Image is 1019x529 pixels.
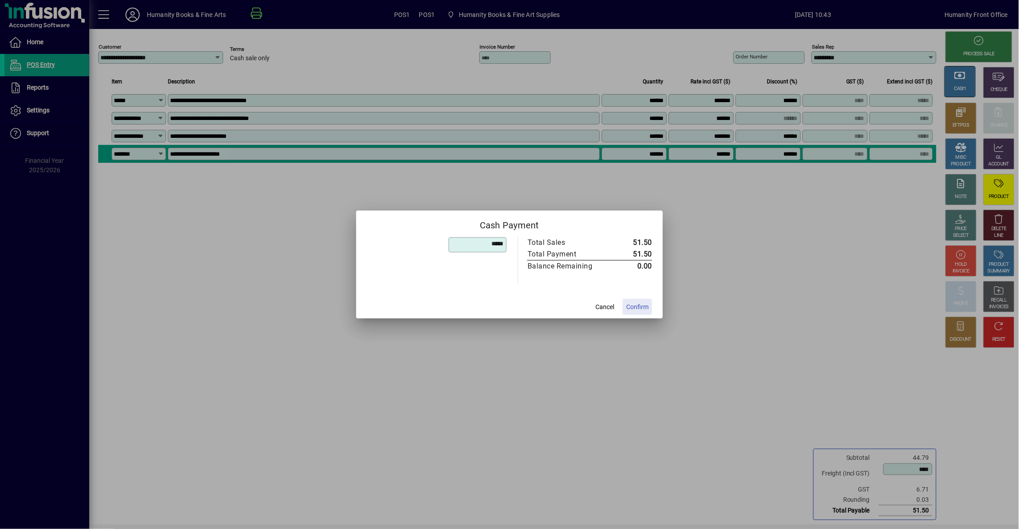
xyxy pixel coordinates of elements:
td: Total Payment [527,248,611,260]
h2: Cash Payment [356,211,663,236]
button: Confirm [623,299,652,315]
span: Confirm [626,302,649,312]
td: Total Sales [527,237,611,248]
td: 51.50 [611,248,652,260]
span: Cancel [595,302,614,312]
td: 51.50 [611,237,652,248]
button: Cancel [591,299,619,315]
td: 0.00 [611,260,652,273]
div: Balance Remaining [528,261,603,272]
